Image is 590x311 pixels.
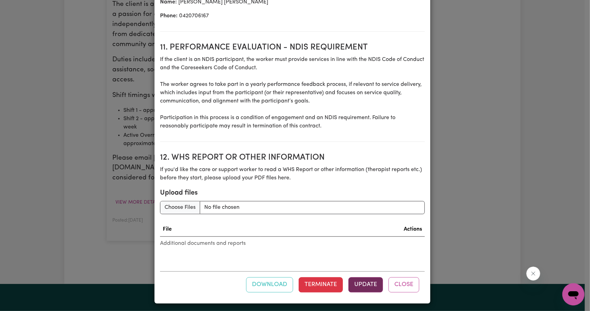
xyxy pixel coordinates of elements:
h2: 12. WHS Report or Other Information [160,153,425,163]
iframe: Close message [526,267,540,281]
button: Close [388,277,419,292]
p: 0420706167 [160,12,425,20]
p: If you'd like the care or support worker to read a WHS Report or other information (therapist rep... [160,166,425,182]
th: File [160,222,260,237]
p: If the client is an NDIS participant, the worker must provide services in line with the NDIS Code... [160,55,425,130]
button: Update [348,277,383,292]
label: Upload files [160,188,198,198]
span: Need any help? [4,5,42,10]
b: Phone: [160,13,178,19]
button: Terminate this contract [299,277,343,292]
h2: 11. Performance evaluation - NDIS requirement [160,43,425,53]
th: Actions [260,222,425,237]
button: Download contract [246,277,293,292]
caption: Additional documents and reports [160,237,425,250]
iframe: Button to launch messaging window [562,283,584,305]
